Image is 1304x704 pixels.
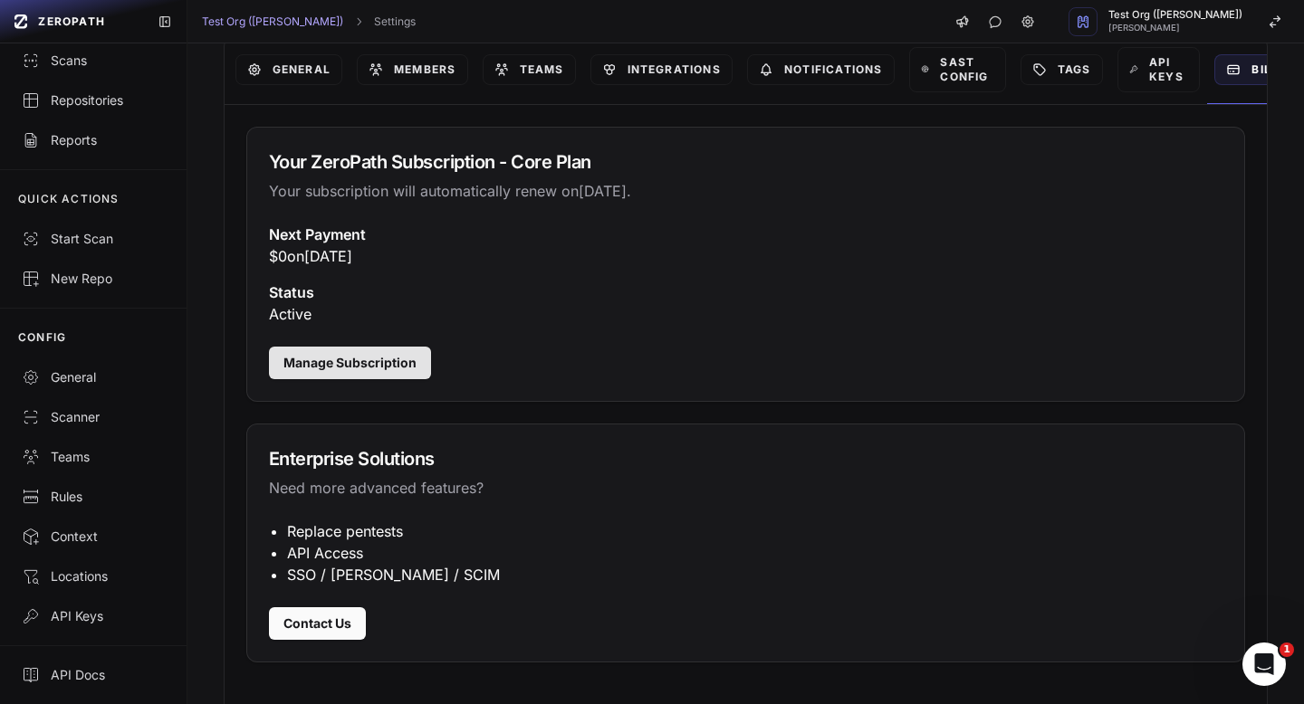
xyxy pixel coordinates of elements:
[1108,24,1242,33] span: [PERSON_NAME]
[22,91,165,109] div: Repositories
[1117,47,1201,92] a: API Keys
[590,54,733,85] a: Integrations
[22,666,165,684] div: API Docs
[374,14,416,29] a: Settings
[269,347,431,379] button: Manage Subscription
[1242,642,1286,686] iframe: Intercom live chat
[1280,642,1294,657] span: 1
[22,408,165,426] div: Scanner
[235,54,342,85] a: General
[22,52,165,70] div: Scans
[18,192,120,206] p: QUICK ACTIONS
[269,477,1222,499] p: Need more advanced features?
[269,224,1222,245] h3: Next Payment
[287,520,1222,542] li: Replace pentests
[22,607,165,625] div: API Keys
[747,54,895,85] a: Notifications
[269,245,1222,267] p: $ 0 on [DATE]
[483,54,576,85] a: Teams
[352,15,365,28] svg: chevron right,
[287,564,1222,585] li: SSO / [PERSON_NAME] / SCIM
[22,528,165,546] div: Context
[22,270,165,288] div: New Repo
[269,607,366,640] a: Contact Us
[269,149,1222,175] h3: Your ZeroPath Subscription - Core Plan
[1108,10,1242,20] span: Test Org ([PERSON_NAME])
[38,14,105,29] span: ZEROPATH
[269,281,1222,303] h3: Status
[269,180,1222,202] p: Your subscription will automatically renew on [DATE] .
[18,330,66,345] p: CONFIG
[22,488,165,506] div: Rules
[1021,54,1103,85] a: Tags
[269,303,1222,325] p: active
[22,230,165,248] div: Start Scan
[269,446,1222,471] h3: Enterprise Solutions
[7,7,143,36] a: ZEROPATH
[22,567,165,585] div: Locations
[22,368,165,386] div: General
[287,542,1222,564] li: API Access
[202,14,343,29] a: Test Org ([PERSON_NAME])
[22,131,165,149] div: Reports
[357,54,467,85] a: Members
[202,14,416,29] nav: breadcrumb
[22,448,165,466] div: Teams
[909,47,1006,92] a: SAST Config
